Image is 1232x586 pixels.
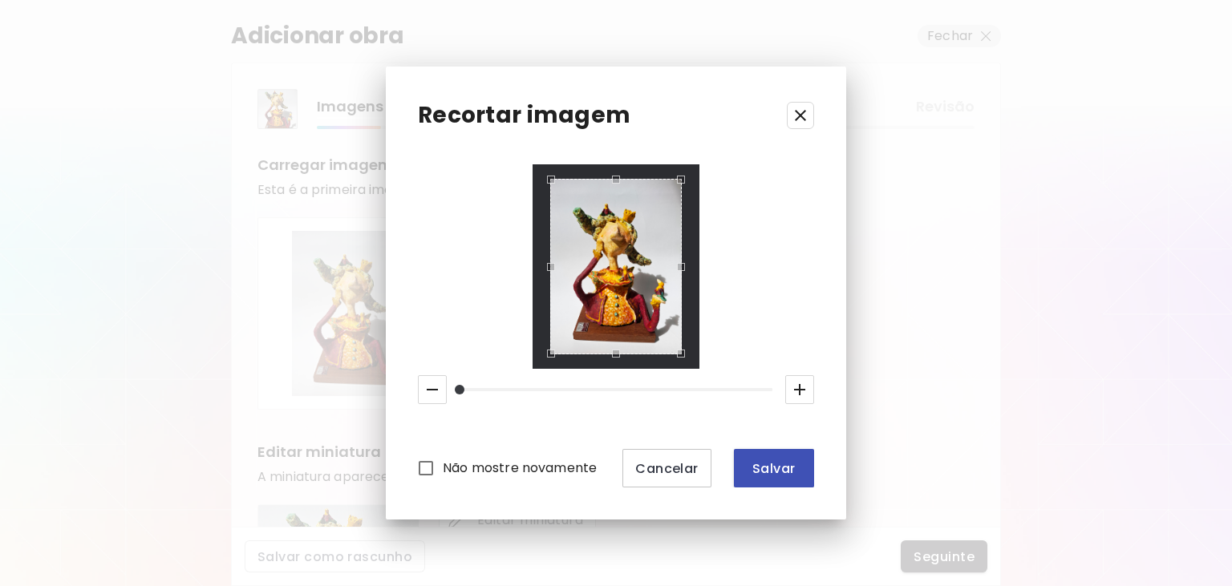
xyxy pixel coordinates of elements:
span: Não mostre novamente [443,459,597,478]
button: Salvar [734,449,814,487]
span: Cancelar [635,460,699,477]
span: Salvar [747,460,801,477]
button: Cancelar [622,449,711,487]
p: Recortar imagem [418,99,630,132]
div: Use the arrow keys to move the crop selection area [550,179,682,354]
